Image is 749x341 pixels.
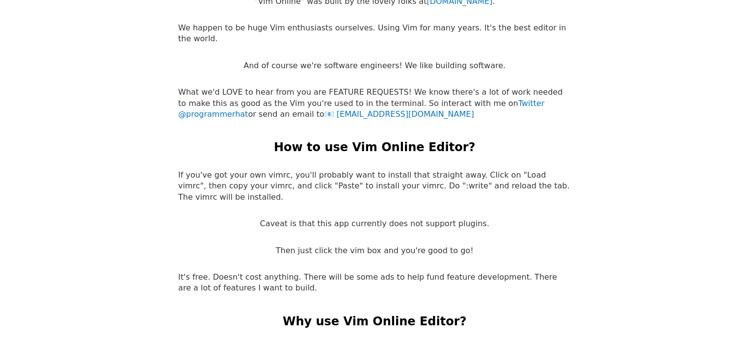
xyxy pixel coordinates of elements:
p: Caveat is that this app currently does not support plugins. [260,218,489,229]
a: [EMAIL_ADDRESS][DOMAIN_NAME] [324,109,474,119]
p: If you've got your own vimrc, you'll probably want to install that straight away. Click on "Load ... [178,170,571,203]
p: And of course we're software engineers! We like building software. [243,60,506,71]
p: It's free. Doesn't cost anything. There will be some ads to help fund feature development. There ... [178,272,571,294]
p: We happen to be huge Vim enthusiasts ourselves. Using Vim for many years. It's the best editor in... [178,23,571,45]
p: Then just click the vim box and you're good to go! [276,245,474,256]
p: What we'd LOVE to hear from you are FEATURE REQUESTS! We know there's a lot of work needed to mak... [178,87,571,120]
h2: How to use Vim Online Editor? [274,139,475,156]
h2: Why use Vim Online Editor? [283,314,466,330]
